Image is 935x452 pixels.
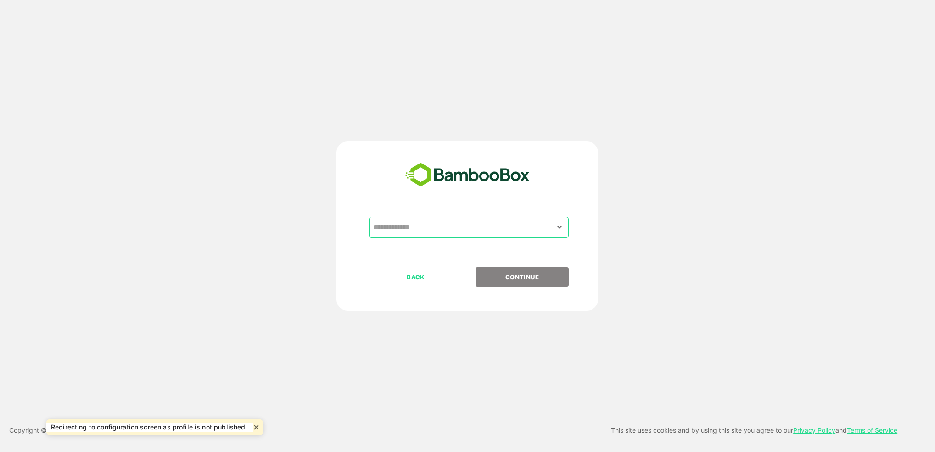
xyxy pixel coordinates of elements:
[50,423,253,432] div: Redirecting to configuration screen as profile is not published
[553,221,565,233] button: Open
[9,425,111,436] p: Copyright © 2021- 25 BambooBox
[847,426,897,434] a: Terms of Service
[400,160,535,190] img: bamboobox
[611,425,897,436] p: This site uses cookies and by using this site you agree to our and
[370,272,462,282] p: BACK
[476,272,568,282] p: CONTINUE
[793,426,835,434] a: Privacy Policy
